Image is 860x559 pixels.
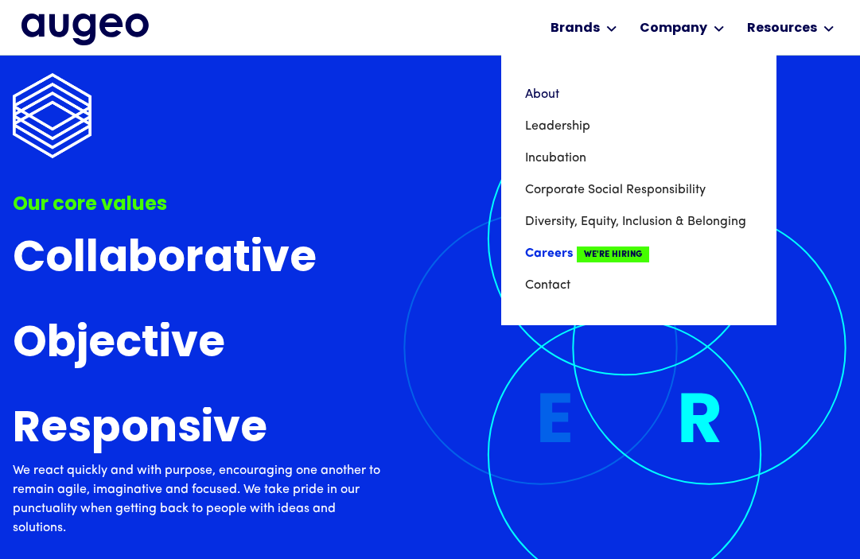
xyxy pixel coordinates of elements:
span: We're Hiring [577,247,649,262]
div: Resources [747,19,817,38]
nav: Company [501,55,776,325]
a: Leadership [525,111,753,142]
a: Diversity, Equity, Inclusion & Belonging [525,206,753,238]
div: Brands [551,19,600,38]
img: Augeo's full logo in midnight blue. [21,14,149,45]
a: Corporate Social Responsibility [525,174,753,206]
a: home [21,14,149,45]
a: Contact [525,270,753,301]
a: Incubation [525,142,753,174]
div: Company [640,19,707,38]
a: CareersWe're Hiring [525,238,753,270]
a: About [525,79,753,111]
